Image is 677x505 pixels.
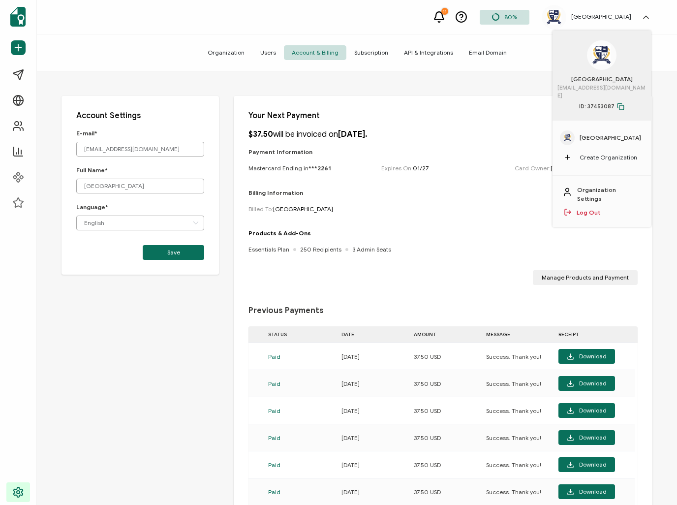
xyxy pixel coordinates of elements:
span: [GEOGRAPHIC_DATA] [571,75,633,84]
iframe: Chat Widget [628,458,677,505]
span: Email Domain [461,45,515,60]
span: 37.50 USD [414,353,441,360]
p: will be invoiced on [248,129,368,139]
span: Download [567,353,607,360]
button: Save [143,245,204,260]
span: Success. Thank you! [486,461,541,469]
span: Account & Billing [284,45,346,60]
span: Download [567,380,607,387]
span: Paid [268,353,280,360]
span: 37.50 USD [414,434,441,442]
h5: [GEOGRAPHIC_DATA] [571,13,631,20]
div: DATE [337,329,409,340]
span: [GEOGRAPHIC_DATA] [273,205,333,213]
div: STATUS [263,329,337,340]
span: Download [567,434,607,442]
span: API & Integrations [396,45,461,60]
span: 37.50 USD [414,407,441,414]
span: Essentials Plan [248,246,289,253]
span: [GEOGRAPHIC_DATA] [551,164,611,172]
div: RECEIPT [554,329,620,340]
b: $37.50 [248,129,273,139]
span: Success. Thank you! [486,353,541,360]
img: 8bbfd460-959d-4ab3-a386-b938988dfc1e.jpg [592,45,611,64]
input: E-mail [76,142,204,157]
button: Download [558,376,615,391]
span: ID: 37453087 [579,102,624,111]
button: Download [558,349,615,364]
span: Paid [268,488,280,496]
span: Subscription [346,45,396,60]
span: 37.50 USD [414,488,441,496]
span: Success. Thank you! [486,380,541,387]
p: Billing Information [248,189,638,196]
button: Download [558,430,615,445]
span: Card Owner: [515,164,611,172]
span: Create Organization [580,153,637,162]
p: Account Settings [76,111,204,121]
div: AMOUNT [409,329,481,340]
span: Download [567,461,607,469]
p: Language* [76,203,204,211]
span: 250 Recipients [300,246,341,253]
span: Paid [268,380,280,387]
span: [DATE] [341,488,360,496]
span: 37.50 USD [414,461,441,469]
img: sertifier-logomark-colored.svg [10,7,26,27]
span: Download [567,488,607,496]
b: [DATE]. [338,129,368,139]
span: [DATE] [341,461,360,469]
span: Paid [268,434,280,442]
span: Organization [200,45,252,60]
p: E-mail* [76,129,204,137]
button: Download [558,403,615,418]
span: [EMAIL_ADDRESS][DOMAIN_NAME] [557,84,646,100]
span: Save [167,250,180,255]
button: Manage Products and Payment [533,270,638,285]
span: [DATE] [341,353,360,360]
p: Products & Add-Ons [248,229,391,237]
span: Paid [268,407,280,414]
span: 3 Admin Seats [352,246,391,253]
span: Success. Thank you! [486,488,541,496]
span: [GEOGRAPHIC_DATA] [580,133,641,142]
span: Expires On: [381,164,429,172]
span: Paid [268,461,280,469]
p: Mastercard Ending in [248,164,331,172]
div: 11 [441,8,448,15]
button: Download [558,484,615,499]
input: Language [76,216,204,230]
img: 8bbfd460-959d-4ab3-a386-b938988dfc1e.jpg [547,9,561,25]
img: 8bbfd460-959d-4ab3-a386-b938988dfc1e.jpg [564,134,571,141]
button: Download [558,457,615,472]
span: Success. Thank you! [486,434,541,442]
span: 80% [504,13,517,21]
span: 01/27 [413,164,429,172]
span: Users [252,45,284,60]
span: Download [567,407,607,414]
a: Organization Settings [577,186,641,203]
p: Payment Information [248,148,638,156]
span: Manage Products and Payment [542,275,629,281]
span: [DATE] [341,434,360,442]
span: [DATE] [341,407,360,414]
p: Your Next Payment [248,111,638,121]
span: Billed To: [248,205,333,213]
div: MESSAGE [481,329,554,340]
p: Full Name* [76,166,204,174]
span: Previous Payments [248,306,324,316]
span: Success. Thank you! [486,407,541,414]
a: Log Out [577,208,601,217]
span: [DATE] [341,380,360,387]
span: 37.50 USD [414,380,441,387]
input: Full Name [76,179,204,193]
